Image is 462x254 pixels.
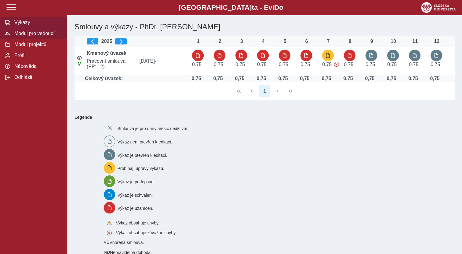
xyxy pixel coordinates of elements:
[117,179,155,184] span: Výkaz je podepsán.
[257,62,267,67] span: Úvazek : 6 h / den. 30 h / týden.
[214,62,223,67] span: Úvazek : 6 h / den. 30 h / týden.
[212,76,224,81] div: Úvazek : 6 h / den. 30 h / týden.
[409,62,418,67] span: Úvazek : 6 h / den. 30 h / týden.
[387,39,399,44] div: 10
[13,20,62,25] span: Výkazy
[252,4,254,11] span: t
[257,39,269,44] div: 4
[279,4,283,11] span: o
[366,62,375,67] span: Úvazek : 6 h / den. 30 h / týden.
[78,61,82,66] span: Údaje souhlasí s údaji v Magionu
[104,240,110,245] span: Smlouva vnořená do kmene
[117,139,172,144] span: Výkaz není otevřen k editaci.
[407,76,419,81] div: Úvazek : 6 h / den. 30 h / týden.
[259,85,271,97] button: 1
[387,62,397,67] span: Úvazek : 6 h / den. 30 h / týden.
[277,76,289,81] div: Úvazek : 6 h / den. 30 h / týden.
[84,58,137,69] span: Pracovní smlouva (PP: 12)
[279,39,291,44] div: 5
[117,153,167,157] span: Výkaz je otevřen k editaci.
[334,62,339,67] span: Výkaz obsahuje závažné chyby.
[13,31,62,36] span: Modul pro vedoucí
[13,53,62,58] span: Profil
[344,39,356,44] div: 8
[13,75,62,80] span: Odhlásit
[87,38,187,44] div: 2025
[366,39,378,44] div: 9
[322,62,332,67] span: Úvazek : 6 h / den. 30 h / týden.
[300,39,313,44] div: 6
[214,39,226,44] div: 2
[192,39,204,44] div: 1
[409,39,421,44] div: 11
[72,20,393,34] h1: Smlouvy a výkazy - PhDr. [PERSON_NAME]
[192,62,202,67] span: Úvazek : 6 h / den. 30 h / týden.
[84,75,190,82] td: Celkový úvazek:
[190,76,202,81] div: Úvazek : 6 h / den. 30 h / týden.
[235,62,245,67] span: Úvazek : 6 h / den. 30 h / týden.
[342,76,354,81] div: Úvazek : 6 h / den. 30 h / týden.
[429,76,441,81] div: Úvazek : 6 h / den. 30 h / týden.
[344,62,353,67] span: Úvazek : 6 h / den. 30 h / týden.
[234,76,246,81] div: Úvazek : 6 h / den. 30 h / týden.
[322,39,334,44] div: 7
[155,58,156,64] span: -
[320,76,333,81] div: Úvazek : 6 h / den. 30 h / týden.
[364,76,376,81] div: Úvazek : 6 h / den. 30 h / týden.
[13,64,62,69] span: Nápověda
[137,58,190,69] span: [DATE]
[385,76,398,81] div: Úvazek : 6 h / den. 30 h / týden.
[117,206,153,211] span: Výkaz je uzamčen.
[116,230,176,235] span: Výkaz obsahuje závažné chyby.
[117,166,164,171] span: Probíhají úpravy výkazu.
[279,62,288,67] span: Úvazek : 6 h / den. 30 h / týden.
[421,2,456,13] img: logo_web_su.png
[72,112,452,122] b: Legenda
[235,39,248,44] div: 3
[117,192,153,197] span: Výkaz je schválen.
[117,126,188,131] span: Smlouva je pro daný měsíc neaktivní.
[13,42,62,47] span: Modul projektů
[300,62,310,67] span: Úvazek : 6 h / den. 30 h / týden.
[116,220,159,225] span: Výkaz obsahuje chyby.
[87,51,126,56] b: Kmenový úvazek
[274,4,279,11] span: D
[18,4,444,12] b: [GEOGRAPHIC_DATA] a - Evi
[431,39,443,44] div: 12
[431,62,440,67] span: Úvazek : 6 h / den. 30 h / týden.
[77,55,82,60] i: Smlouva je aktivní
[255,76,267,81] div: Úvazek : 6 h / den. 30 h / týden.
[109,240,144,245] span: Vnořená smlouva.
[299,76,311,81] div: Úvazek : 6 h / den. 30 h / týden.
